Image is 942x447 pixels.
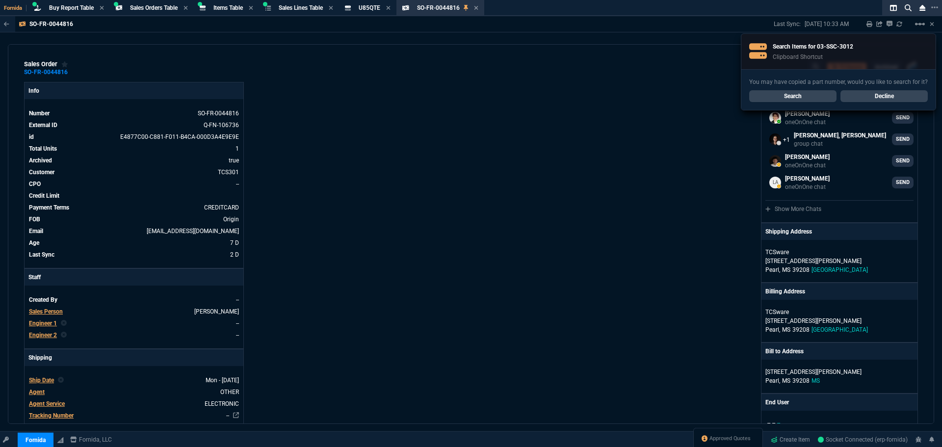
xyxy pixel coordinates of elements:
[29,122,57,129] span: External ID
[29,20,73,28] p: SO-FR-0044816
[235,145,239,152] span: 1
[794,131,886,140] p: [PERSON_NAME], [PERSON_NAME]
[236,296,239,303] span: --
[205,400,239,407] span: ELECTRONIC
[147,228,239,235] span: jpayne@tcsware.com
[765,368,914,376] p: [STREET_ADDRESS][PERSON_NAME]
[792,326,810,333] span: 39208
[329,4,333,12] nx-icon: Close Tab
[811,326,868,333] span: [GEOGRAPHIC_DATA]
[28,238,239,248] tr: 8/20/25 => 7:00 PM
[785,183,830,191] p: oneOnOne chat
[892,177,914,188] a: SEND
[24,60,68,68] div: sales order
[765,206,821,212] a: Show More Chats
[765,308,860,316] p: TCSware
[28,387,239,397] tr: undefined
[24,72,68,73] a: SO-FR-0044816
[765,316,914,325] p: [STREET_ADDRESS][PERSON_NAME]
[204,122,239,129] a: See Marketplace Order
[892,133,914,145] a: SEND
[765,266,780,273] span: Pearl,
[29,400,65,407] span: Agent Service
[28,167,239,177] tr: undefined
[914,18,926,30] mat-icon: Example home icon
[279,4,323,11] span: Sales Lines Table
[29,133,34,140] span: id
[773,42,853,51] p: Search Items for 03-SSC-3012
[777,420,780,426] span: --
[28,191,239,201] tr: undefined
[386,4,391,12] nx-icon: Close Tab
[236,332,239,339] span: --
[782,377,790,384] span: MS
[840,90,928,102] a: Decline
[765,326,780,333] span: Pearl,
[100,4,104,12] nx-icon: Close Tab
[29,308,63,315] span: Sales Person
[28,156,239,165] tr: undefined
[29,110,50,117] span: Number
[811,377,820,384] span: MS
[29,145,57,152] span: Total Units
[886,2,901,14] nx-icon: Split Panels
[194,308,239,315] span: ROSS
[29,157,52,164] span: Archived
[29,320,57,327] span: Engineer 1
[223,216,239,223] span: Origin
[792,266,810,273] span: 39208
[930,20,934,28] a: Hide Workbench
[237,192,239,199] span: undefined
[765,173,914,192] a: larry.avila@fornida.com
[29,251,54,258] span: Last Sync
[4,5,26,11] span: Fornida
[226,412,229,419] a: --
[25,349,243,366] p: Shipping
[28,132,239,142] tr: See Marketplace Order
[28,203,239,212] tr: undefined
[765,248,860,257] p: TCSware
[204,204,239,211] span: CREDITCARD
[67,435,115,444] a: msbcCompanyName
[892,155,914,167] a: SEND
[785,174,830,183] p: [PERSON_NAME]
[130,4,178,11] span: Sales Orders Table
[767,420,770,426] span: --
[774,20,805,28] p: Last Sync:
[28,120,239,130] tr: See Marketplace Order
[785,161,830,169] p: oneOnOne chat
[474,4,478,12] nx-icon: Close Tab
[25,269,243,286] p: Staff
[229,157,239,164] span: true
[25,82,243,99] p: Info
[4,21,9,27] nx-icon: Back to Table
[818,436,908,443] span: Socket Connected (erp-fornida)
[29,332,57,339] span: Engineer 2
[29,204,69,211] span: Payment Terms
[29,216,40,223] span: FOB
[794,140,886,148] p: group chat
[29,389,45,395] span: Agent
[28,411,239,421] tr: undefined
[767,432,814,447] a: Create Item
[29,296,57,303] span: Created By
[765,130,914,149] a: steven.huang@fornida.com,sarah.costa@fornida.com
[28,226,239,236] tr: jpayne@tcsware.com
[782,326,790,333] span: MS
[765,347,804,356] p: Bill to Address
[49,4,94,11] span: Buy Report Table
[198,110,239,117] span: See Marketplace Order
[120,133,239,140] span: See Marketplace Order
[785,153,830,161] p: [PERSON_NAME]
[28,250,239,260] tr: 8/25/25 => 10:33 AM
[58,376,64,385] nx-icon: Clear selected rep
[773,53,853,61] p: Clipboard Shortcut
[709,435,751,443] span: Approved Quotes
[29,239,39,246] span: Age
[359,4,380,11] span: U85QTE
[785,118,830,126] p: oneOnOne chat
[61,60,68,68] div: Add to Watchlist
[805,20,849,28] p: [DATE] 10:33 AM
[206,377,239,384] span: 2025-08-25T00:00:00.000Z
[765,287,805,296] p: Billing Address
